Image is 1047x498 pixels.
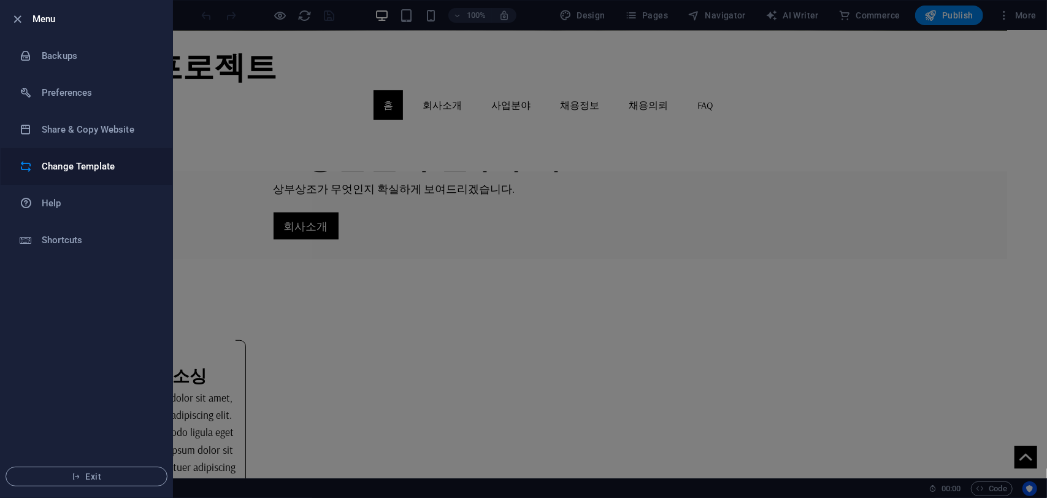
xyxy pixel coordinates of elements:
[16,472,157,481] span: Exit
[42,85,155,100] h6: Preferences
[33,12,163,26] h6: Menu
[42,233,155,247] h6: Shortcuts
[42,159,155,174] h6: Change Template
[1,185,172,222] a: Help
[42,122,155,137] h6: Share & Copy Website
[6,467,167,486] button: Exit
[42,49,155,63] h6: Backups
[42,196,155,211] h6: Help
